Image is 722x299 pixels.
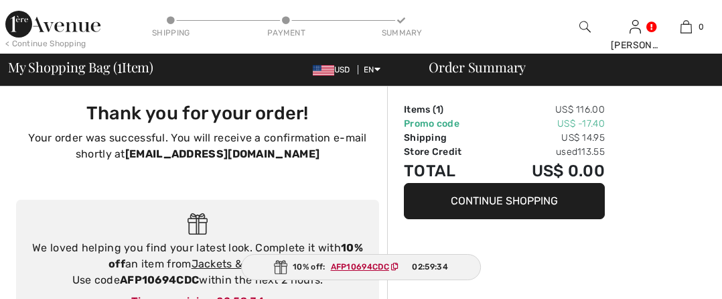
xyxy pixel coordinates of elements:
td: US$ 14.95 [493,131,605,145]
img: Gift.svg [274,260,287,274]
img: search the website [579,19,591,35]
h3: Thank you for your order! [24,103,371,125]
div: Summary [382,27,422,39]
td: Store Credit [404,145,493,159]
span: EN [364,65,380,74]
span: 1 [117,57,122,74]
a: Sign In [630,20,641,33]
td: Shipping [404,131,493,145]
td: US$ -17.40 [493,117,605,131]
span: 02:59:34 [412,261,447,273]
img: 1ère Avenue [5,11,100,38]
span: My Shopping Bag ( Item) [8,60,153,74]
td: Items ( ) [404,103,493,117]
span: 1 [436,104,440,115]
a: 0 [662,19,711,35]
div: < Continue Shopping [5,38,86,50]
span: 0 [699,21,704,33]
button: Continue Shopping [404,183,605,219]
img: Gift.svg [188,213,208,235]
span: 113.55 [577,146,605,158]
img: My Bag [680,19,692,35]
img: US Dollar [313,65,334,76]
div: Order Summary [413,60,714,74]
a: Jackets & Blazers [192,257,284,270]
p: Your order was successful. You will receive a confirmation e-mail shortly at [24,130,371,162]
img: My Info [630,19,641,35]
strong: [EMAIL_ADDRESS][DOMAIN_NAME] [125,147,319,160]
td: US$ 116.00 [493,103,605,117]
div: 10% off: [241,254,481,280]
td: Promo code [404,117,493,131]
td: Total [404,159,493,183]
ins: AFP10694CDC [331,262,389,272]
div: We loved helping you find your latest look. Complete it with an item from ! Use code within the n... [29,240,366,288]
strong: AFP10694CDC [120,274,199,286]
div: Shipping [151,27,191,39]
div: [PERSON_NAME] [611,38,660,52]
span: USD [313,65,356,74]
div: Payment [267,27,307,39]
td: used [493,145,605,159]
td: US$ 0.00 [493,159,605,183]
